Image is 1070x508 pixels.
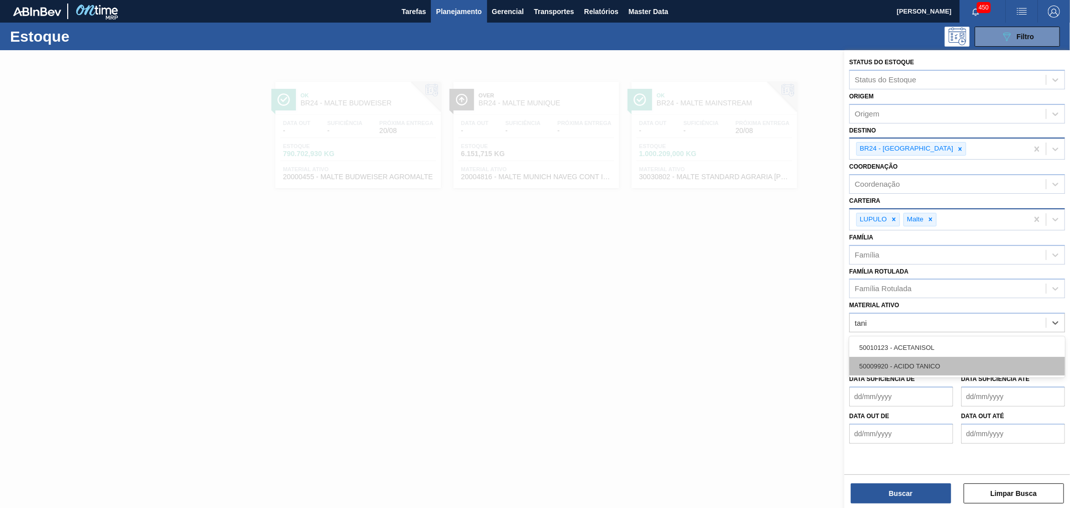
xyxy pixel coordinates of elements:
label: Data out de [849,413,889,420]
label: Família [849,234,873,241]
button: Notificações [960,5,992,19]
div: 50010123 - ACETANISOL [849,338,1065,357]
input: dd/mm/yyyy [961,424,1065,444]
span: Relatórios [584,6,618,18]
span: Tarefas [402,6,426,18]
div: BR24 - [GEOGRAPHIC_DATA] [857,143,955,155]
label: Origem [849,93,874,100]
img: userActions [1016,6,1028,18]
label: Família Rotulada [849,268,908,275]
input: dd/mm/yyyy [961,387,1065,407]
div: Pogramando: nenhum usuário selecionado [945,27,970,47]
img: Logout [1048,6,1060,18]
img: TNhmsLtSVTkK8tSr43FrP2fwEKptu5GPRR3wAAAABJRU5ErkJggg== [13,7,61,16]
div: Status do Estoque [855,75,916,84]
label: Destino [849,127,876,134]
span: 450 [977,2,991,13]
div: 50009920 - ACIDO TANICO [849,357,1065,375]
span: Planejamento [436,6,482,18]
label: Material ativo [849,302,899,309]
div: Malte [904,213,925,226]
div: Coordenação [855,180,900,189]
button: Filtro [975,27,1060,47]
div: Família Rotulada [855,285,911,293]
span: Master Data [629,6,668,18]
input: dd/mm/yyyy [849,387,953,407]
label: Status do Estoque [849,59,914,66]
label: Coordenação [849,163,898,170]
input: dd/mm/yyyy [849,424,953,444]
div: Origem [855,109,879,118]
div: Família [855,250,879,259]
span: Filtro [1017,33,1034,41]
label: Data suficiência de [849,375,915,383]
span: Gerencial [492,6,524,18]
label: Data suficiência até [961,375,1030,383]
span: Transportes [534,6,574,18]
h1: Estoque [10,31,163,42]
div: LUPULO [857,213,888,226]
label: Carteira [849,197,880,204]
label: Data out até [961,413,1004,420]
